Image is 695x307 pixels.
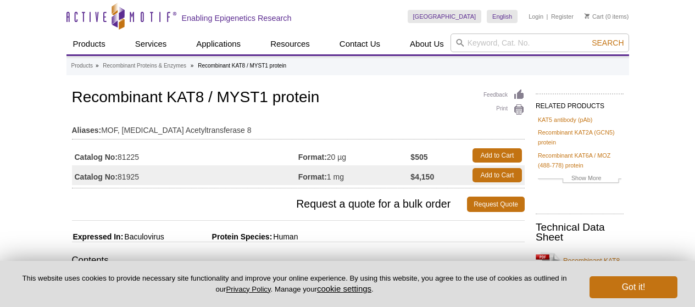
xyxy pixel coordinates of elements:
[317,284,371,293] button: cookie settings
[18,273,571,294] p: This website uses cookies to provide necessary site functionality and improve your online experie...
[590,276,677,298] button: Got it!
[72,254,525,269] h3: Contents
[585,13,604,20] a: Cart
[298,146,411,165] td: 20 µg
[536,93,624,113] h2: RELATED PRODUCTS
[403,34,451,54] a: About Us
[410,172,434,182] strong: $4,150
[191,63,194,69] li: »
[75,172,118,182] strong: Catalog No:
[272,232,298,241] span: Human
[538,127,621,147] a: Recombinant KAT2A (GCN5) protein
[72,146,298,165] td: 81225
[264,34,316,54] a: Resources
[483,104,525,116] a: Print
[298,152,327,162] strong: Format:
[547,10,548,23] li: |
[129,34,174,54] a: Services
[72,125,102,135] strong: Aliases:
[536,249,624,282] a: Recombinant KAT8 / MYST1 protein
[182,13,292,23] h2: Enabling Epigenetics Research
[72,232,124,241] span: Expressed In:
[226,285,270,293] a: Privacy Policy
[72,89,525,108] h1: Recombinant KAT8 / MYST1 protein
[75,152,118,162] strong: Catalog No:
[487,10,518,23] a: English
[103,61,186,71] a: Recombinant Proteins & Enzymes
[472,168,522,182] a: Add to Cart
[538,115,592,125] a: KAT5 antibody (pAb)
[536,222,624,242] h2: Technical Data Sheet
[123,232,164,241] span: Baculovirus
[72,165,298,185] td: 81925
[166,232,273,241] span: Protein Species:
[585,13,590,19] img: Your Cart
[66,34,112,54] a: Products
[96,63,99,69] li: »
[538,150,621,170] a: Recombinant KAT6A / MOZ (488-778) protein
[410,152,427,162] strong: $505
[198,63,286,69] li: Recombinant KAT8 / MYST1 protein
[467,197,525,212] a: Request Quote
[72,119,525,136] td: MOF, [MEDICAL_DATA] Acetyltransferase 8
[298,172,327,182] strong: Format:
[588,38,627,48] button: Search
[483,89,525,101] a: Feedback
[72,197,468,212] span: Request a quote for a bulk order
[551,13,574,20] a: Register
[592,38,624,47] span: Search
[451,34,629,52] input: Keyword, Cat. No.
[71,61,93,71] a: Products
[529,13,543,20] a: Login
[585,10,629,23] li: (0 items)
[333,34,387,54] a: Contact Us
[408,10,482,23] a: [GEOGRAPHIC_DATA]
[190,34,247,54] a: Applications
[538,173,621,186] a: Show More
[298,165,411,185] td: 1 mg
[472,148,522,163] a: Add to Cart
